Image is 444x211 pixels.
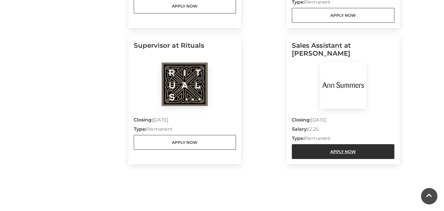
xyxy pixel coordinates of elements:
[320,63,366,109] img: Ann Summers
[292,117,311,123] strong: Closing:
[292,117,394,126] p: [DATE]
[134,41,236,63] h5: Supervisor at Rituals
[292,8,394,23] a: Apply Now
[134,126,146,132] strong: Type:
[292,135,394,144] p: Permanent
[292,41,394,63] h5: Sales Assistant at [PERSON_NAME]
[292,126,308,132] strong: Salary:
[292,135,304,141] strong: Type:
[292,126,394,135] p: 12.25
[134,117,236,126] p: [DATE]
[134,135,236,150] a: Apply Now
[134,117,153,123] strong: Closing:
[292,144,394,159] a: Apply Now
[134,126,236,135] p: Permanent
[162,63,208,106] img: Rituals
